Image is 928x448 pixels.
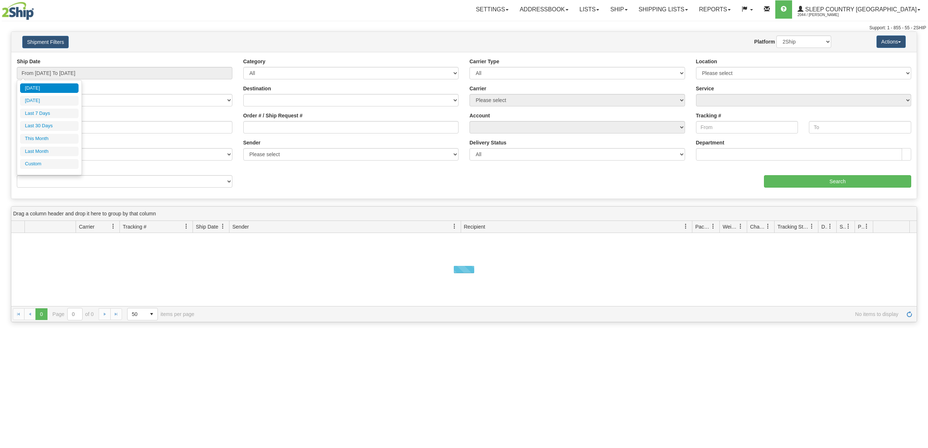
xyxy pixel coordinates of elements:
[764,175,911,188] input: Search
[469,58,499,65] label: Carrier Type
[20,147,79,157] li: Last Month
[809,121,911,133] input: To
[824,220,836,233] a: Delivery Status filter column settings
[696,139,724,146] label: Department
[707,220,719,233] a: Packages filter column settings
[243,139,260,146] label: Sender
[2,2,34,20] img: logo2044.jpg
[469,139,506,146] label: Delivery Status
[514,0,574,19] a: Addressbook
[858,223,864,230] span: Pickup Status
[232,223,249,230] span: Sender
[20,159,79,169] li: Custom
[842,220,855,233] a: Shipment Issues filter column settings
[448,220,461,233] a: Sender filter column settings
[696,85,714,92] label: Service
[243,58,266,65] label: Category
[696,58,717,65] label: Location
[20,121,79,131] li: Last 30 Days
[243,85,271,92] label: Destination
[840,223,846,230] span: Shipment Issues
[469,85,486,92] label: Carrier
[876,35,906,48] button: Actions
[217,220,229,233] a: Ship Date filter column settings
[20,134,79,144] li: This Month
[754,38,775,45] label: Platform
[127,308,158,320] span: Page sizes drop down
[20,96,79,106] li: [DATE]
[633,0,693,19] a: Shipping lists
[695,223,711,230] span: Packages
[180,220,193,233] a: Tracking # filter column settings
[107,220,119,233] a: Carrier filter column settings
[821,223,828,230] span: Delivery Status
[792,0,926,19] a: Sleep Country [GEOGRAPHIC_DATA] 2044 / [PERSON_NAME]
[196,223,218,230] span: Ship Date
[734,220,747,233] a: Weight filter column settings
[132,310,141,318] span: 50
[911,187,927,261] iframe: chat widget
[22,36,69,48] button: Shipment Filters
[123,223,147,230] span: Tracking #
[20,109,79,118] li: Last 7 Days
[806,220,818,233] a: Tracking Status filter column settings
[723,223,738,230] span: Weight
[696,121,798,133] input: From
[2,25,926,31] div: Support: 1 - 855 - 55 - 2SHIP
[11,207,917,221] div: grid grouping header
[79,223,95,230] span: Carrier
[693,0,736,19] a: Reports
[205,311,898,317] span: No items to display
[127,308,194,320] span: items per page
[464,223,485,230] span: Recipient
[17,58,41,65] label: Ship Date
[35,308,47,320] span: Page 0
[469,112,490,119] label: Account
[574,0,605,19] a: Lists
[803,6,917,12] span: Sleep Country [GEOGRAPHIC_DATA]
[750,223,765,230] span: Charge
[680,220,692,233] a: Recipient filter column settings
[860,220,873,233] a: Pickup Status filter column settings
[243,112,303,119] label: Order # / Ship Request #
[762,220,774,233] a: Charge filter column settings
[605,0,633,19] a: Ship
[798,11,852,19] span: 2044 / [PERSON_NAME]
[904,308,915,320] a: Refresh
[696,112,721,119] label: Tracking #
[470,0,514,19] a: Settings
[146,308,157,320] span: select
[20,83,79,93] li: [DATE]
[53,308,94,320] span: Page of 0
[777,223,809,230] span: Tracking Status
